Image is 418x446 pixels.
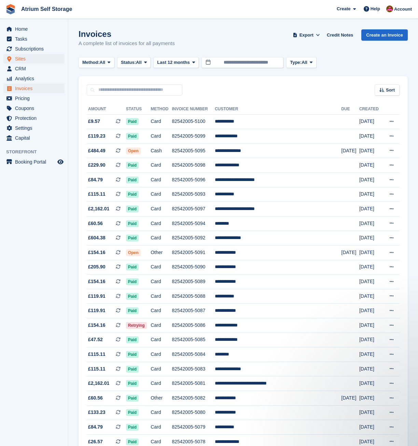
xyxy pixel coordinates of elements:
a: menu [3,94,65,103]
th: Amount [87,104,126,115]
td: Card [151,289,172,304]
a: Atrium Self Storage [18,3,75,15]
td: [DATE] [359,246,382,260]
td: 82542005-5080 [172,405,215,420]
span: Status: [121,59,136,66]
td: 82542005-5082 [172,391,215,405]
td: [DATE] [359,129,382,144]
span: Type: [290,59,302,66]
td: Card [151,187,172,202]
span: Paid [126,366,139,373]
th: Status [126,104,151,115]
td: Card [151,420,172,435]
span: Analytics [15,74,56,83]
a: menu [3,34,65,44]
span: Storefront [6,149,68,155]
td: Card [151,275,172,289]
span: Last 12 months [157,59,190,66]
td: Other [151,246,172,260]
span: Export [299,32,313,39]
h1: Invoices [79,29,175,39]
td: Card [151,216,172,231]
a: menu [3,103,65,113]
span: Paid [126,380,139,387]
span: Paid [126,293,139,300]
td: [DATE] [359,333,382,347]
td: [DATE] [359,158,382,173]
th: Created [359,104,382,115]
span: Home [15,24,56,34]
td: Card [151,333,172,347]
a: menu [3,24,65,34]
td: Other [151,391,172,405]
span: Sort [386,87,395,94]
span: £604.38 [88,234,106,241]
span: £115.11 [88,351,106,358]
span: Account [394,6,412,13]
span: Paid [126,133,139,140]
span: Paid [126,409,139,416]
span: £9.57 [88,118,100,125]
td: 82542005-5094 [172,216,215,231]
span: Paid [126,118,139,125]
td: [DATE] [359,114,382,129]
span: £154.16 [88,278,106,285]
td: Card [151,304,172,318]
td: 82542005-5086 [172,318,215,333]
td: [DATE] [359,187,382,202]
span: Settings [15,123,56,133]
td: Card [151,318,172,333]
span: £2,162.01 [88,205,109,212]
span: £205.90 [88,263,106,270]
td: [DATE] [359,362,382,376]
td: [DATE] [359,420,382,435]
a: menu [3,54,65,64]
td: 82542005-5083 [172,362,215,376]
td: [DATE] [341,391,359,405]
button: Export [291,29,321,41]
td: [DATE] [359,304,382,318]
span: £119.91 [88,307,106,314]
span: Create [337,5,350,12]
td: [DATE] [359,260,382,275]
span: £229.90 [88,162,106,169]
td: [DATE] [359,202,382,217]
td: [DATE] [359,289,382,304]
span: £84.79 [88,423,103,431]
td: 82542005-5091 [172,246,215,260]
td: 82542005-5090 [172,260,215,275]
td: 82542005-5097 [172,202,215,217]
span: Paid [126,177,139,183]
span: Sites [15,54,56,64]
span: Pricing [15,94,56,103]
td: 82542005-5099 [172,129,215,144]
td: [DATE] [359,318,382,333]
td: Card [151,260,172,275]
a: menu [3,84,65,93]
td: Card [151,202,172,217]
span: £119.91 [88,293,106,300]
td: [DATE] [341,246,359,260]
span: £115.11 [88,365,106,373]
span: All [136,59,142,66]
img: Mark Rhodes [386,5,393,12]
span: Help [371,5,380,12]
span: £2,162.01 [88,380,109,387]
span: £154.16 [88,249,106,256]
td: Card [151,405,172,420]
a: menu [3,44,65,54]
span: Paid [126,264,139,270]
span: Tasks [15,34,56,44]
span: Paid [126,424,139,431]
td: Card [151,376,172,391]
th: Method [151,104,172,115]
a: menu [3,113,65,123]
button: Last 12 months [153,57,199,68]
span: Invoices [15,84,56,93]
span: Paid [126,351,139,358]
span: Paid [126,220,139,227]
td: Card [151,362,172,376]
span: Paid [126,191,139,198]
span: Coupons [15,103,56,113]
span: Retrying [126,322,147,329]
